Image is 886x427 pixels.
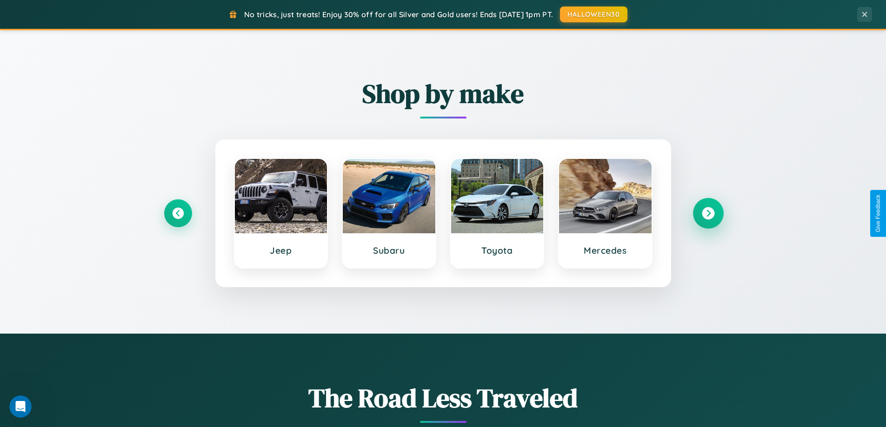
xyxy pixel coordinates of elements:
h2: Shop by make [164,76,722,112]
h1: The Road Less Traveled [164,380,722,416]
h3: Mercedes [568,245,642,256]
iframe: Intercom live chat [9,395,32,418]
span: No tricks, just treats! Enjoy 30% off for all Silver and Gold users! Ends [DATE] 1pm PT. [244,10,553,19]
h3: Toyota [460,245,534,256]
div: Give Feedback [875,195,881,232]
button: HALLOWEEN30 [560,7,627,22]
h3: Jeep [244,245,318,256]
h3: Subaru [352,245,426,256]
